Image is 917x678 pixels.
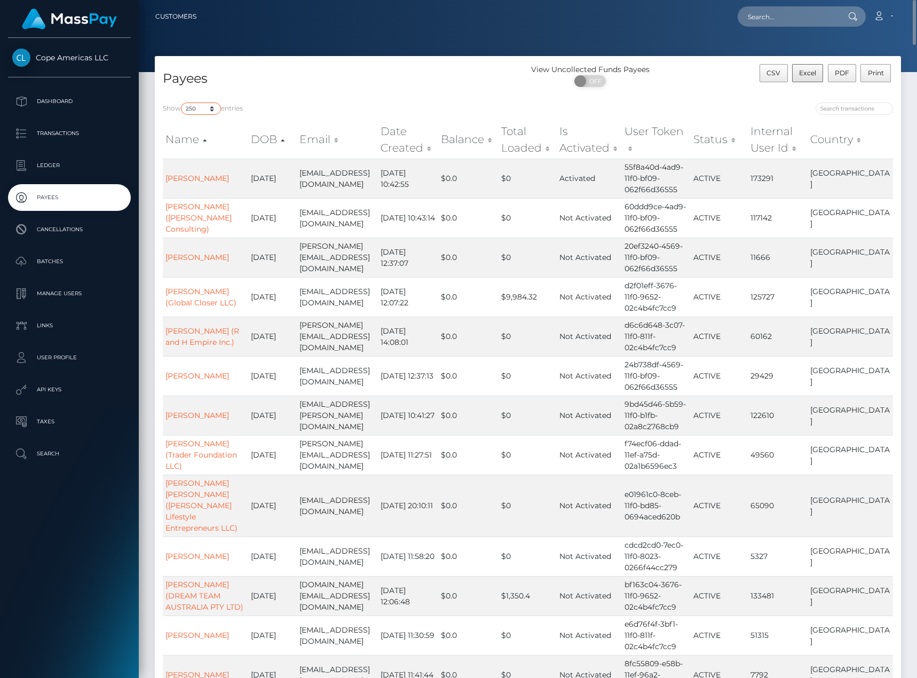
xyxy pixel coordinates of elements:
td: [DATE] 12:37:13 [378,356,438,396]
td: [GEOGRAPHIC_DATA] [808,435,893,475]
td: $0 [499,317,557,356]
img: Cope Americas LLC [12,49,30,67]
td: [DATE] 11:58:20 [378,537,438,576]
th: Is Activated: activate to sort column ascending [557,121,622,159]
td: [GEOGRAPHIC_DATA] [808,317,893,356]
td: Not Activated [557,317,622,356]
td: [DATE] [248,159,297,198]
td: [EMAIL_ADDRESS][DOMAIN_NAME] [297,475,378,537]
th: Balance: activate to sort column ascending [438,121,499,159]
td: $0 [499,198,557,238]
td: 51315 [748,616,808,655]
a: API Keys [8,376,131,403]
p: User Profile [12,350,127,366]
td: Not Activated [557,616,622,655]
a: Transactions [8,120,131,147]
td: [EMAIL_ADDRESS][DOMAIN_NAME] [297,616,378,655]
td: $0.0 [438,537,499,576]
td: $0.0 [438,277,499,317]
td: [DATE] 10:42:55 [378,159,438,198]
td: ACTIVE [691,159,748,198]
a: Batches [8,248,131,275]
th: User Token: activate to sort column ascending [622,121,691,159]
td: $0 [499,238,557,277]
td: [DATE] [248,435,297,475]
th: Name: activate to sort column ascending [163,121,248,159]
p: Search [12,446,127,462]
td: ACTIVE [691,198,748,238]
a: Search [8,440,131,467]
td: [DATE] 12:06:48 [378,576,438,616]
td: [DATE] [248,238,297,277]
th: Date Created: activate to sort column ascending [378,121,438,159]
label: Show entries [163,103,243,115]
td: Not Activated [557,356,622,396]
td: [EMAIL_ADDRESS][DOMAIN_NAME] [297,356,378,396]
td: 29429 [748,356,808,396]
p: Cancellations [12,222,127,238]
td: 24b738df-4569-11f0-bf09-062f66d36555 [622,356,691,396]
span: Print [868,69,884,77]
button: PDF [828,64,857,82]
td: 49560 [748,435,808,475]
td: 117142 [748,198,808,238]
td: f74ecf06-ddad-11ef-a75d-02a1b6596ec3 [622,435,691,475]
a: [PERSON_NAME] (DREAM TEAM AUSTRALIA PTY LTD) [165,580,243,612]
span: CSV [766,69,780,77]
a: Taxes [8,408,131,435]
span: OFF [580,75,607,87]
td: $0.0 [438,616,499,655]
td: [DATE] [248,317,297,356]
td: [DATE] 10:41:27 [378,396,438,435]
input: Search... [738,6,838,27]
a: [PERSON_NAME] [165,411,229,420]
td: ACTIVE [691,475,748,537]
td: 65090 [748,475,808,537]
td: 60162 [748,317,808,356]
td: cdcd2cd0-7ec0-11f0-8023-0266f44cc279 [622,537,691,576]
td: $1,350.4 [499,576,557,616]
td: [DATE] 14:08:01 [378,317,438,356]
td: $0 [499,396,557,435]
td: [GEOGRAPHIC_DATA] [808,198,893,238]
td: 133481 [748,576,808,616]
select: Showentries [181,103,221,115]
td: [GEOGRAPHIC_DATA] [808,396,893,435]
td: $9,984.32 [499,277,557,317]
a: [PERSON_NAME] (Trader Foundation LLC) [165,439,237,471]
td: $0.0 [438,435,499,475]
th: Country: activate to sort column ascending [808,121,893,159]
a: [PERSON_NAME] [165,371,229,381]
h4: Payees [163,69,520,88]
td: [DATE] [248,475,297,537]
td: 122610 [748,396,808,435]
span: PDF [835,69,849,77]
td: Not Activated [557,475,622,537]
td: [GEOGRAPHIC_DATA] [808,238,893,277]
td: ACTIVE [691,317,748,356]
p: Links [12,318,127,334]
td: [DATE] [248,198,297,238]
td: [DATE] [248,537,297,576]
td: [DATE] [248,616,297,655]
td: [GEOGRAPHIC_DATA] [808,616,893,655]
td: ACTIVE [691,435,748,475]
td: $0 [499,435,557,475]
button: CSV [760,64,788,82]
td: [EMAIL_ADDRESS][DOMAIN_NAME] [297,159,378,198]
td: 173291 [748,159,808,198]
td: $0.0 [438,238,499,277]
td: [EMAIL_ADDRESS][DOMAIN_NAME] [297,277,378,317]
a: Cancellations [8,216,131,243]
div: View Uncollected Funds Payees [528,64,652,75]
td: 55f8a40d-4ad9-11f0-bf09-062f66d36555 [622,159,691,198]
td: [GEOGRAPHIC_DATA] [808,537,893,576]
td: 9bd45d46-5b59-11f0-b1fb-02a8c2768cb9 [622,396,691,435]
td: bf163c04-3676-11f0-9652-02c4b4fc7cc9 [622,576,691,616]
td: [GEOGRAPHIC_DATA] [808,159,893,198]
p: Taxes [12,414,127,430]
td: $0 [499,159,557,198]
p: Batches [12,254,127,270]
td: ACTIVE [691,616,748,655]
span: Cope Americas LLC [8,53,131,62]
